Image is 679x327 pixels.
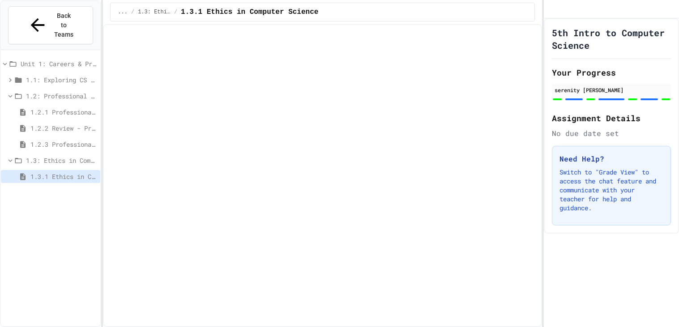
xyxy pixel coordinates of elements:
[30,172,97,181] span: 1.3.1 Ethics in Computer Science
[118,8,128,16] span: ...
[138,8,171,16] span: 1.3: Ethics in Computing
[559,153,663,164] h3: Need Help?
[8,6,93,44] button: Back to Teams
[174,8,177,16] span: /
[131,8,134,16] span: /
[26,156,97,165] span: 1.3: Ethics in Computing
[26,75,97,85] span: 1.1: Exploring CS Careers
[30,123,97,133] span: 1.2.2 Review - Professional Communication
[30,140,97,149] span: 1.2.3 Professional Communication Challenge
[552,128,671,139] div: No due date set
[181,7,318,17] span: 1.3.1 Ethics in Computer Science
[559,168,663,212] p: Switch to "Grade View" to access the chat feature and communicate with your teacher for help and ...
[21,59,97,68] span: Unit 1: Careers & Professionalism
[552,112,671,124] h2: Assignment Details
[53,11,74,39] span: Back to Teams
[552,66,671,79] h2: Your Progress
[555,86,668,94] div: serenity [PERSON_NAME]
[552,26,671,51] h1: 5th Intro to Computer Science
[26,91,97,101] span: 1.2: Professional Communication
[30,107,97,117] span: 1.2.1 Professional Communication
